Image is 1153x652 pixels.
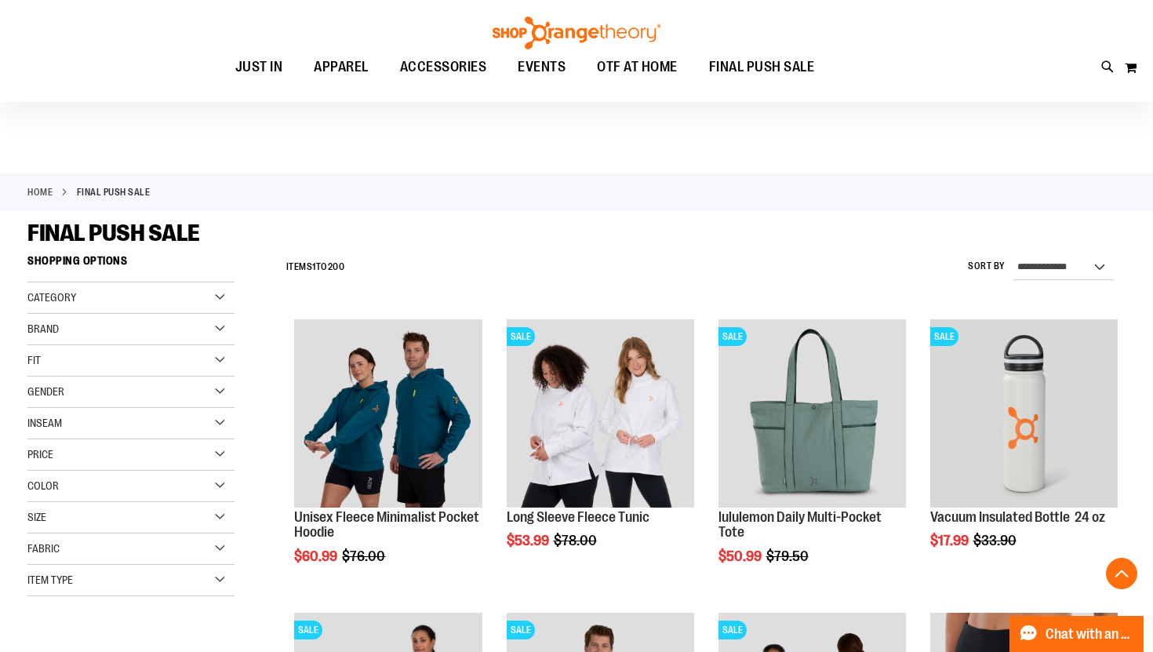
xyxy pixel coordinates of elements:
[312,261,316,272] span: 1
[518,49,566,85] span: EVENTS
[709,49,815,85] span: FINAL PUSH SALE
[711,311,914,604] div: product
[27,291,76,304] span: Category
[27,574,73,586] span: Item Type
[286,311,489,604] div: product
[27,385,64,398] span: Gender
[1046,627,1134,642] span: Chat with an Expert
[27,354,41,366] span: Fit
[27,247,235,282] strong: Shopping Options
[27,322,59,335] span: Brand
[507,327,535,346] span: SALE
[342,548,387,564] span: $76.00
[294,621,322,639] span: SALE
[1106,558,1137,589] button: Back To Top
[294,548,340,564] span: $60.99
[922,311,1126,588] div: product
[490,16,663,49] img: Shop Orangetheory
[400,49,487,85] span: ACCESSORIES
[294,319,482,507] img: Unisex Fleece Minimalist Pocket Hoodie
[930,533,971,548] span: $17.99
[294,509,479,541] a: Unisex Fleece Minimalist Pocket Hoodie
[27,448,53,461] span: Price
[507,319,694,509] a: Product image for Fleece Long SleeveSALE
[968,260,1006,273] label: Sort By
[507,319,694,507] img: Product image for Fleece Long Sleeve
[507,621,535,639] span: SALE
[27,479,59,492] span: Color
[27,417,62,429] span: Inseam
[718,509,882,541] a: lululemon Daily Multi-Pocket Tote
[1009,616,1144,652] button: Chat with an Expert
[930,327,958,346] span: SALE
[314,49,369,85] span: APPAREL
[718,621,747,639] span: SALE
[507,533,551,548] span: $53.99
[766,548,811,564] span: $79.50
[507,509,649,525] a: Long Sleeve Fleece Tunic
[27,511,46,523] span: Size
[597,49,678,85] span: OTF AT HOME
[286,255,345,279] h2: Items to
[930,509,1105,525] a: Vacuum Insulated Bottle 24 oz
[554,533,599,548] span: $78.00
[973,533,1019,548] span: $33.90
[235,49,283,85] span: JUST IN
[930,319,1118,509] a: Vacuum Insulated Bottle 24 ozSALE
[930,319,1118,507] img: Vacuum Insulated Bottle 24 oz
[499,311,702,588] div: product
[718,327,747,346] span: SALE
[328,261,345,272] span: 200
[718,319,906,509] a: lululemon Daily Multi-Pocket ToteSALE
[718,548,764,564] span: $50.99
[27,185,53,199] a: Home
[27,542,60,555] span: Fabric
[718,319,906,507] img: lululemon Daily Multi-Pocket Tote
[294,319,482,509] a: Unisex Fleece Minimalist Pocket Hoodie
[27,220,200,246] span: FINAL PUSH SALE
[77,185,151,199] strong: FINAL PUSH SALE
